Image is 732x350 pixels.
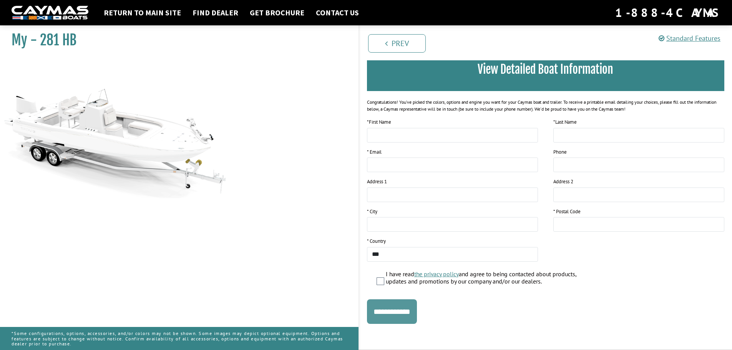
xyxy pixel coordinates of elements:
h1: My - 281 HB [12,32,339,49]
a: Return to main site [100,8,185,18]
label: * Email [367,148,382,156]
label: * City [367,208,377,216]
a: Get Brochure [246,8,308,18]
a: the privacy policy [414,270,459,278]
a: Prev [368,34,426,53]
p: *Some configurations, options, accessories, and/or colors may not be shown. Some images may depic... [12,327,347,350]
label: I have read and agree to being contacted about products, updates and promotions by our company an... [386,270,594,287]
a: Standard Features [659,34,720,43]
div: Congratulations! You’ve picked the colors, options and engine you want for your Caymas boat and t... [367,99,725,113]
label: First Name [367,118,391,126]
h3: View Detailed Boat Information [378,62,713,76]
label: * Country [367,237,386,245]
label: Phone [553,148,567,156]
label: Address 1 [367,178,387,186]
a: Contact Us [312,8,363,18]
div: 1-888-4CAYMAS [615,4,720,21]
img: white-logo-c9c8dbefe5ff5ceceb0f0178aa75bf4bb51f6bca0971e226c86eb53dfe498488.png [12,6,88,20]
a: Find Dealer [189,8,242,18]
label: Last Name [553,118,577,126]
label: Address 2 [553,178,573,186]
label: * Postal Code [553,208,581,216]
